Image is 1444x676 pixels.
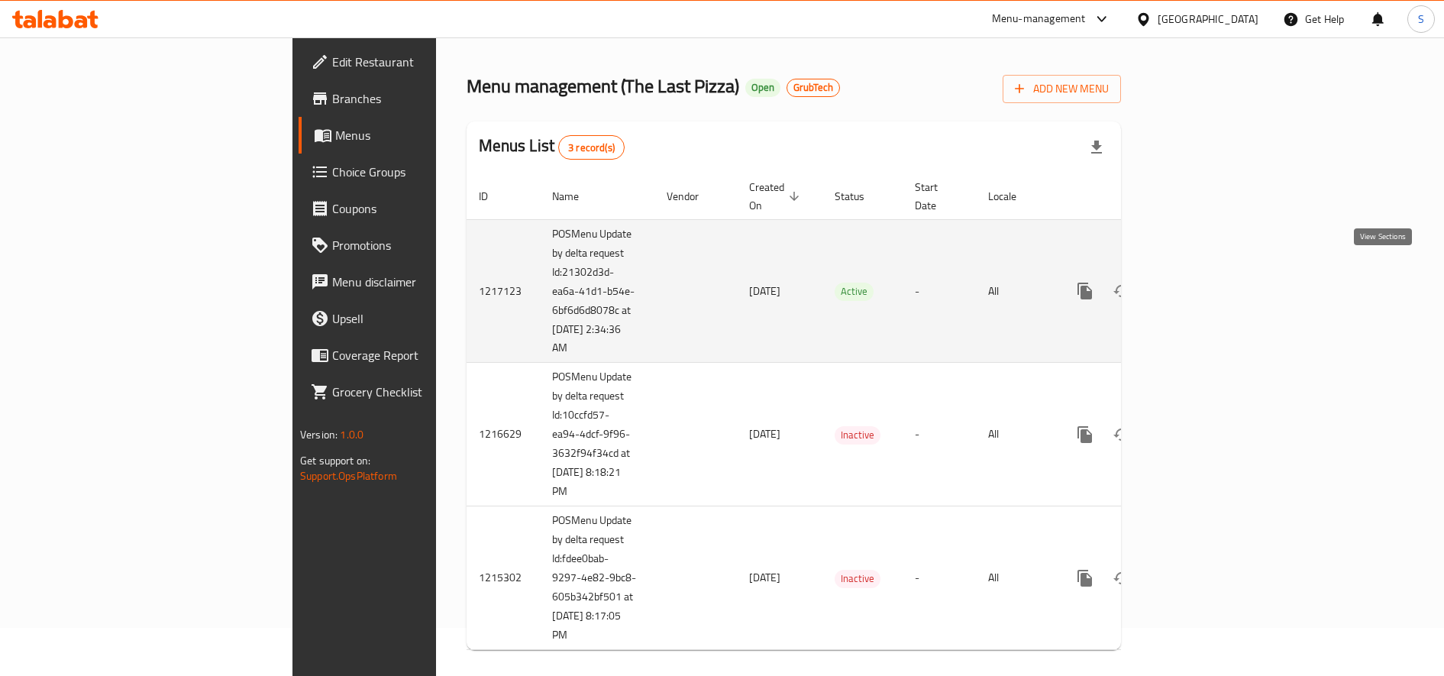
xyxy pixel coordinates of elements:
span: Upsell [332,309,522,328]
span: Edit Restaurant [332,53,522,71]
a: Coverage Report [299,337,534,374]
a: Edit Restaurant [299,44,534,80]
a: Restaurants management [533,20,687,38]
button: Change Status [1103,560,1140,597]
a: Grocery Checklist [299,374,534,410]
span: ID [479,187,508,205]
span: Menus [335,126,522,144]
span: Menu disclaimer [332,273,522,291]
a: Branches [299,80,534,117]
span: [DATE] [749,281,780,301]
table: enhanced table [467,173,1226,651]
div: Total records count [558,135,625,160]
a: Promotions [299,227,534,264]
li: / [693,20,699,38]
div: Inactive [835,570,880,588]
div: Open [745,79,780,97]
td: All [976,219,1055,363]
span: GrubTech [787,81,839,94]
span: 3 record(s) [559,141,624,155]
span: Active [835,283,874,300]
span: Created On [749,178,804,215]
button: Add New Menu [1003,75,1121,103]
a: Choice Groups [299,154,534,190]
td: All [976,363,1055,506]
span: Inactive [835,426,880,444]
span: Add New Menu [1015,79,1109,99]
button: more [1067,416,1103,453]
td: POSMenu Update by delta request Id:fdee0bab-9297-4e82-9bc8-605b342bf501 at [DATE] 8:17:05 PM [540,506,654,650]
div: Active [835,283,874,301]
span: Inactive [835,570,880,587]
span: Grocery Checklist [332,383,522,401]
a: Menus [299,117,534,154]
span: 1.0.0 [340,425,363,445]
span: Promotions [332,236,522,254]
td: - [903,506,976,650]
span: Menu management ( The Last Pizza ) [467,69,739,103]
span: Vendor [667,187,719,205]
a: Upsell [299,300,534,337]
span: S [1418,11,1424,27]
div: Menu-management [992,10,1086,28]
td: POSMenu Update by delta request Id:10ccfd57-ea94-4dcf-9f96-3632f94f34cd at [DATE] 8:18:21 PM [540,363,654,506]
span: Coupons [332,199,522,218]
div: Export file [1078,129,1115,166]
h2: Menus List [479,134,625,160]
span: Status [835,187,884,205]
span: Version: [300,425,338,445]
span: Menus [723,20,758,38]
td: All [976,506,1055,650]
span: Choice Groups [332,163,522,181]
button: more [1067,273,1103,309]
span: Open [745,81,780,94]
span: Restaurants management [551,20,687,38]
a: Support.OpsPlatform [300,466,397,486]
a: Menu disclaimer [299,264,534,300]
span: Coverage Report [332,346,522,364]
a: Coupons [299,190,534,227]
span: Start Date [915,178,958,215]
button: more [1067,560,1103,597]
span: Locale [988,187,1036,205]
td: - [903,219,976,363]
span: Name [552,187,599,205]
th: Actions [1055,173,1226,220]
span: Branches [332,89,522,108]
td: POSMenu Update by delta request Id:21302d3d-ea6a-41d1-b54e-6bf6d6d8078c at [DATE] 2:34:36 AM [540,219,654,363]
span: [DATE] [749,424,780,444]
span: Get support on: [300,451,370,471]
button: Change Status [1103,416,1140,453]
td: - [903,363,976,506]
span: [DATE] [749,568,780,587]
div: [GEOGRAPHIC_DATA] [1158,11,1258,27]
